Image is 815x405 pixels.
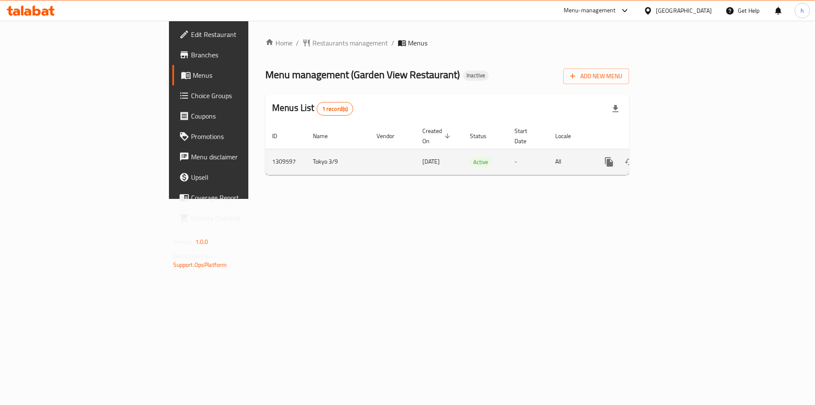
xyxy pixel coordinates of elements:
[172,85,305,106] a: Choice Groups
[312,38,388,48] span: Restaurants management
[422,126,453,146] span: Created On
[408,38,427,48] span: Menus
[191,111,298,121] span: Coupons
[801,6,804,15] span: h
[306,149,370,175] td: Tokyo 3/9
[317,105,353,113] span: 1 record(s)
[391,38,394,48] li: /
[191,91,298,101] span: Choice Groups
[555,131,582,141] span: Locale
[191,131,298,142] span: Promotions
[463,71,489,81] div: Inactive
[272,102,353,116] h2: Menus List
[592,123,687,149] th: Actions
[191,29,298,40] span: Edit Restaurant
[272,131,288,141] span: ID
[564,6,616,16] div: Menu-management
[172,187,305,208] a: Coverage Report
[173,236,194,247] span: Version:
[172,45,305,65] a: Branches
[191,172,298,182] span: Upsell
[508,149,548,175] td: -
[173,259,227,270] a: Support.OpsPlatform
[463,72,489,79] span: Inactive
[570,71,622,82] span: Add New Menu
[514,126,538,146] span: Start Date
[302,38,388,48] a: Restaurants management
[172,65,305,85] a: Menus
[605,99,626,119] div: Export file
[172,24,305,45] a: Edit Restaurant
[172,147,305,167] a: Menu disclaimer
[191,50,298,60] span: Branches
[377,131,405,141] span: Vendor
[173,251,212,262] span: Get support on:
[195,236,208,247] span: 1.0.0
[470,131,497,141] span: Status
[317,102,354,116] div: Total records count
[265,123,687,175] table: enhanced table
[172,106,305,126] a: Coupons
[191,193,298,203] span: Coverage Report
[599,152,619,172] button: more
[191,152,298,162] span: Menu disclaimer
[548,149,592,175] td: All
[193,70,298,80] span: Menus
[470,157,492,167] span: Active
[265,38,629,48] nav: breadcrumb
[422,156,440,167] span: [DATE]
[656,6,712,15] div: [GEOGRAPHIC_DATA]
[172,167,305,187] a: Upsell
[265,65,460,84] span: Menu management ( Garden View Restaurant )
[172,208,305,228] a: Grocery Checklist
[172,126,305,147] a: Promotions
[191,213,298,223] span: Grocery Checklist
[563,68,629,84] button: Add New Menu
[313,131,339,141] span: Name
